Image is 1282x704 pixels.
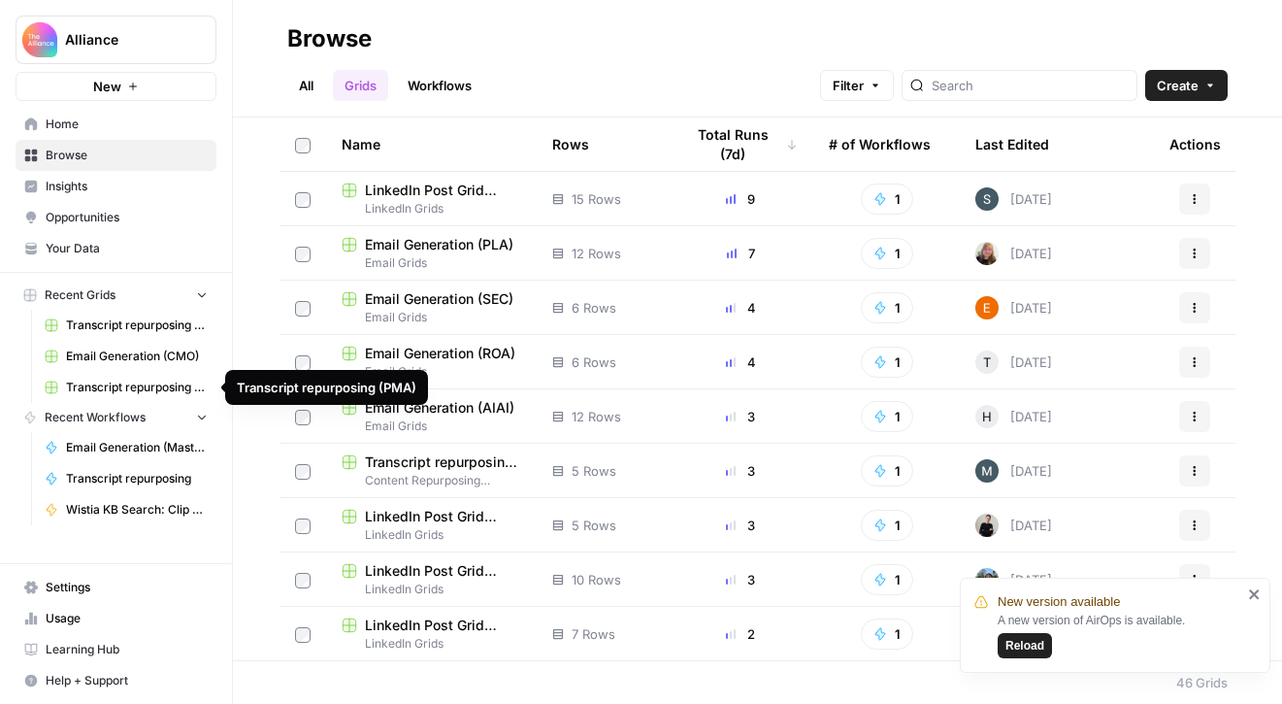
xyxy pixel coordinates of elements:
[975,242,1052,265] div: [DATE]
[975,405,1052,428] div: [DATE]
[833,76,864,95] span: Filter
[16,665,216,696] button: Help + Support
[365,235,513,254] span: Email Generation (PLA)
[16,109,216,140] a: Home
[572,570,621,589] span: 10 Rows
[861,184,913,215] button: 1
[820,70,894,101] button: Filter
[572,624,615,644] span: 7 Rows
[342,581,521,598] span: LinkedIn Grids
[36,494,216,525] a: Wistia KB Search: Clip & Takeaway Generator
[975,187,999,211] img: bo6gwtk78bbxl6expmw5g49788i4
[365,616,521,635] span: LinkedIn Post Grid (CSC)
[932,76,1129,95] input: Search
[66,439,208,456] span: Email Generation (Master)
[861,564,913,595] button: 1
[572,298,616,318] span: 6 Rows
[287,23,372,54] div: Browse
[975,568,999,591] img: wlj6vlcgatc3c90j12jmpqq88vn8
[36,310,216,341] a: Transcript repurposing (CMO)
[861,401,913,432] button: 1
[975,459,1052,483] div: [DATE]
[975,296,1052,319] div: [DATE]
[16,233,216,264] a: Your Data
[342,507,521,544] a: LinkedIn Post Grid (SEC)LinkedIn Grids
[861,619,913,650] button: 1
[66,348,208,365] span: Email Generation (CMO)
[46,641,208,658] span: Learning Hub
[861,292,913,323] button: 1
[16,634,216,665] a: Learning Hub
[1176,673,1228,692] div: 46 Grids
[16,72,216,101] button: New
[16,403,216,432] button: Recent Workflows
[342,363,521,381] span: Email Grids
[683,189,798,209] div: 9
[975,514,1052,537] div: [DATE]
[66,379,208,396] span: Transcript repurposing (PMA)
[861,238,913,269] button: 1
[342,181,521,218] a: LinkedIn Post Grid (PLA)LinkedIn Grids
[46,240,208,257] span: Your Data
[342,200,521,218] span: LinkedIn Grids
[975,459,999,483] img: h5oy9qq6rxts7uqn6ijihtw1159t
[342,616,521,653] a: LinkedIn Post Grid (CSC)LinkedIn Grids
[16,140,216,171] a: Browse
[342,289,521,326] a: Email Generation (SEC)Email Grids
[572,244,621,263] span: 12 Rows
[342,309,521,326] span: Email Grids
[1005,637,1044,654] span: Reload
[861,510,913,541] button: 1
[16,171,216,202] a: Insights
[975,242,999,265] img: dusy4e3dsucr7fztkxh4ejuaeihk
[1169,117,1221,171] div: Actions
[975,296,999,319] img: wm51g8xlax8ig7gqluwwidcxpalk
[342,117,521,171] div: Name
[975,117,1049,171] div: Last Edited
[683,244,798,263] div: 7
[683,298,798,318] div: 4
[683,461,798,481] div: 3
[16,603,216,634] a: Usage
[16,202,216,233] a: Opportunities
[46,610,208,627] span: Usage
[572,461,616,481] span: 5 Rows
[365,561,521,581] span: LinkedIn Post Grid (PMA)
[66,317,208,334] span: Transcript repurposing (CMO)
[572,189,621,209] span: 15 Rows
[46,579,208,596] span: Settings
[65,30,182,50] span: Alliance
[572,352,616,372] span: 6 Rows
[829,117,931,171] div: # of Workflows
[333,70,388,101] a: Grids
[36,432,216,463] a: Email Generation (Master)
[45,286,115,304] span: Recent Grids
[36,372,216,403] a: Transcript repurposing (PMA)
[36,341,216,372] a: Email Generation (CMO)
[552,117,589,171] div: Rows
[287,70,325,101] a: All
[66,470,208,487] span: Transcript repurposing
[342,561,521,598] a: LinkedIn Post Grid (PMA)LinkedIn Grids
[683,117,798,171] div: Total Runs (7d)
[998,592,1120,612] span: New version available
[683,516,798,535] div: 3
[16,572,216,603] a: Settings
[66,501,208,519] span: Wistia KB Search: Clip & Takeaway Generator
[998,612,1242,658] div: A new version of AirOps is available.
[342,344,521,381] a: Email Generation (ROA)Email Grids
[46,178,208,195] span: Insights
[861,455,913,486] button: 1
[16,16,216,64] button: Workspace: Alliance
[46,116,208,133] span: Home
[683,407,798,426] div: 3
[342,526,521,544] span: LinkedIn Grids
[365,453,521,472] span: Transcript repurposing (AIAI)
[983,352,991,372] span: T
[342,235,521,272] a: Email Generation (PLA)Email Grids
[365,181,521,200] span: LinkedIn Post Grid (PLA)
[572,516,616,535] span: 5 Rows
[93,77,121,96] span: New
[982,407,992,426] span: H
[237,378,416,397] div: Transcript repurposing (PMA)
